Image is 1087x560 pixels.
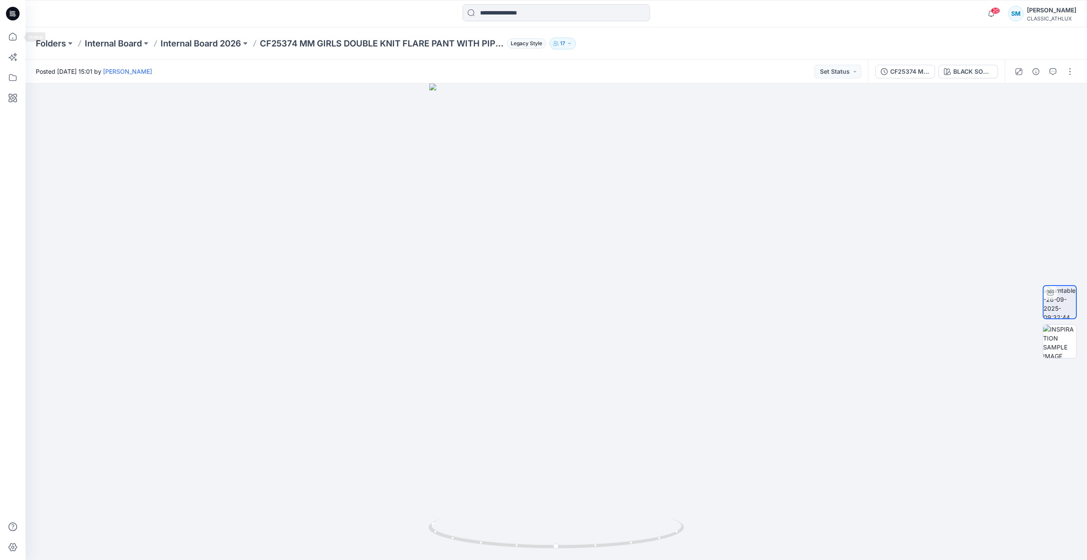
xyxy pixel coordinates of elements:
[991,7,1000,14] span: 20
[1027,15,1076,22] div: CLASSIC_ATHLUX
[260,38,503,49] p: CF25374 MM GIRLS DOUBLE KNIT FLARE PANT WITH PIPING
[875,65,935,78] button: CF25374 MM GIRLS DOUBLE KNIT FLARE PANT WITH PIPING
[1043,325,1076,358] img: INSPIRATION SAMPLE IMAGE
[938,65,998,78] button: BLACK SOOT/ BLEACHED LINEN PIPING
[953,67,992,76] div: BLACK SOOT/ BLEACHED LINEN PIPING
[560,39,565,48] p: 17
[85,38,142,49] a: Internal Board
[503,38,546,49] button: Legacy Style
[1044,286,1076,318] img: turntable-26-09-2025-09:32:44
[1029,65,1043,78] button: Details
[1008,6,1024,21] div: SM
[890,67,929,76] div: CF25374 MM GIRLS DOUBLE KNIT FLARE PANT WITH PIPING
[1027,5,1076,15] div: [PERSON_NAME]
[549,38,576,49] button: 17
[36,38,66,49] a: Folders
[161,38,241,49] a: Internal Board 2026
[36,67,152,76] span: Posted [DATE] 15:01 by
[507,38,546,49] span: Legacy Style
[103,68,152,75] a: [PERSON_NAME]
